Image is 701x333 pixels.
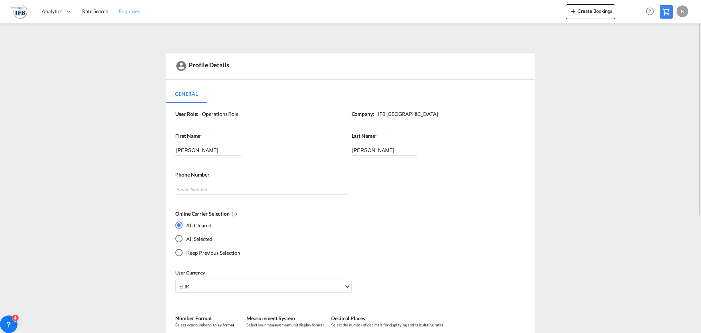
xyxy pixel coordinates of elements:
label: User Currency [175,269,351,276]
input: Phone Number [175,184,348,195]
span: Analytics [42,8,62,15]
label: Online Carrier Selection [175,210,520,217]
label: Phone Number [175,171,520,178]
span: Select the number of decimals for displaying and calculating rates [331,322,443,328]
md-icon: icon-plus 400-fg [569,7,578,15]
span: Select your number display format [175,322,239,328]
span: Help [644,5,656,18]
md-radio-button: All Selected [175,235,240,243]
div: Operations Role [198,110,238,118]
md-radio-group: Yes [175,221,240,262]
md-icon: icon-account-circle [175,60,187,72]
md-tab-item: General [166,85,206,103]
label: User Role: [175,110,198,118]
label: Last Name [352,132,520,140]
md-radio-button: Keep Previous Selection [175,249,240,256]
label: Measurement System [246,315,324,322]
label: Number Format [175,315,239,322]
img: b628ab10256c11eeb52753acbc15d091.png [11,3,27,20]
div: Profile Details [166,53,535,80]
md-radio-button: All Cleared [175,221,240,229]
div: K [677,5,688,17]
md-icon: All Cleared : Deselects all online carriers by default.All Selected : Selects all online carriers... [231,211,237,217]
button: icon-plus 400-fgCreate Bookings [566,4,615,19]
md-select: Select Currency: € EUREuro [175,280,351,293]
span: Select your measurement unit display format [246,322,324,328]
input: Last Name [352,145,417,156]
label: First Name [175,132,344,140]
div: Help [644,5,660,18]
label: Company: [352,110,374,118]
span: Rate Search [82,8,108,14]
span: Enquiries [119,8,140,14]
div: IFB [GEOGRAPHIC_DATA] [374,110,438,118]
label: Decimal Places [331,315,443,322]
input: First Name [175,145,241,156]
span: EUR [179,283,344,290]
md-pagination-wrapper: Use the left and right arrow keys to navigate between tabs [166,85,214,103]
